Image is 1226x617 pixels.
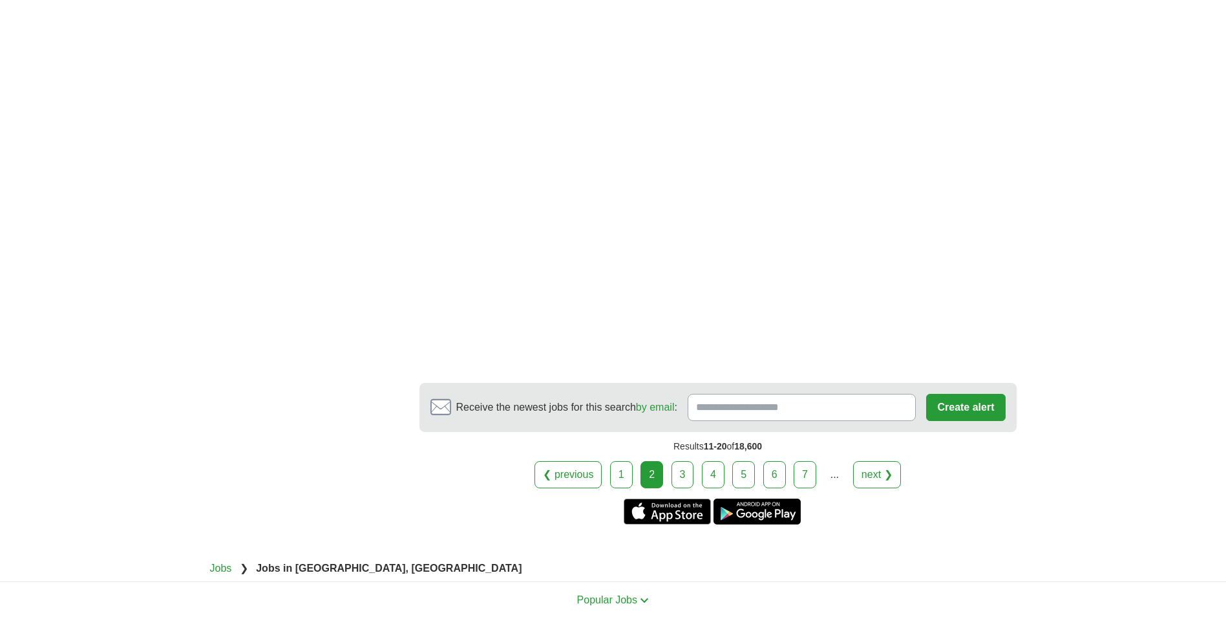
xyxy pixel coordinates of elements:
[713,499,801,525] a: Get the Android app
[734,441,762,451] span: 18,600
[610,461,633,488] a: 1
[240,563,248,574] span: ❯
[624,499,711,525] a: Get the iPhone app
[534,461,602,488] a: ❮ previous
[926,394,1005,421] button: Create alert
[763,461,786,488] a: 6
[821,462,847,488] div: ...
[636,402,675,413] a: by email
[702,461,724,488] a: 4
[577,594,637,605] span: Popular Jobs
[853,461,901,488] a: next ❯
[640,461,663,488] div: 2
[640,598,649,603] img: toggle icon
[671,461,694,488] a: 3
[732,461,755,488] a: 5
[210,563,232,574] a: Jobs
[704,441,727,451] span: 11-20
[256,563,522,574] strong: Jobs in [GEOGRAPHIC_DATA], [GEOGRAPHIC_DATA]
[794,461,816,488] a: 7
[419,432,1017,461] div: Results of
[456,400,677,415] span: Receive the newest jobs for this search :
